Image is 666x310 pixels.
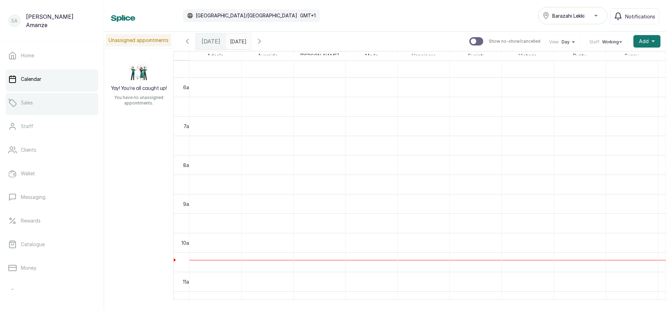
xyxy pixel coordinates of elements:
p: Sales [21,99,33,106]
p: Home [21,52,34,59]
a: Sales [6,93,98,112]
button: Barazahi Lekki [538,7,607,24]
span: Made [364,51,379,60]
a: Staff [6,117,98,136]
p: SA [11,17,18,24]
p: Wallet [21,170,35,177]
p: Catalogue [21,241,45,248]
a: Rewards [6,211,98,231]
span: Add [639,38,649,45]
span: Happiness [410,51,437,60]
div: 9am [182,200,194,208]
p: You have no unassigned appointments. [108,95,169,106]
div: 8am [182,161,194,169]
a: Calendar [6,69,98,89]
p: Rewards [21,217,41,224]
div: 11am [181,278,194,285]
span: [DATE] [202,37,220,45]
div: 6am [182,84,194,91]
p: [GEOGRAPHIC_DATA]/[GEOGRAPHIC_DATA] [196,12,297,19]
h2: Yay! You’re all caught up! [111,85,167,92]
a: Messaging [6,187,98,207]
button: Notifications [610,8,659,24]
a: Money [6,258,98,278]
span: Ayomide [256,51,279,60]
div: 7am [182,123,194,130]
span: [PERSON_NAME] [299,51,341,60]
button: Add [633,35,660,48]
p: Clients [21,146,36,153]
a: Catalogue [6,235,98,254]
span: Working [602,39,619,45]
a: Home [6,46,98,65]
span: Day [562,39,570,45]
p: Show no-show/cancelled [489,39,540,44]
div: 10am [180,239,194,246]
span: Staff [589,39,599,45]
button: StaffWorking [589,39,625,45]
span: Barazahi Lekki [552,12,584,19]
span: Notifications [625,13,655,20]
p: Unassigned appointments [106,34,171,47]
p: [PERSON_NAME] Amanze [26,12,95,29]
p: Staff [21,123,33,130]
span: Adeola [206,51,225,60]
p: Settings [21,290,40,296]
a: Clients [6,140,98,160]
p: Calendar [21,76,41,83]
button: ViewDay [549,39,578,45]
p: Messaging [21,194,45,201]
p: GMT+1 [300,12,316,19]
span: Victoria [517,51,538,60]
a: Wallet [6,164,98,183]
span: Purity [572,51,588,60]
span: Sunny [623,51,640,60]
a: Settings [6,283,98,303]
p: Money [21,265,36,271]
span: Suciati [467,51,485,60]
div: [DATE] [196,33,226,49]
span: View [549,39,559,45]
